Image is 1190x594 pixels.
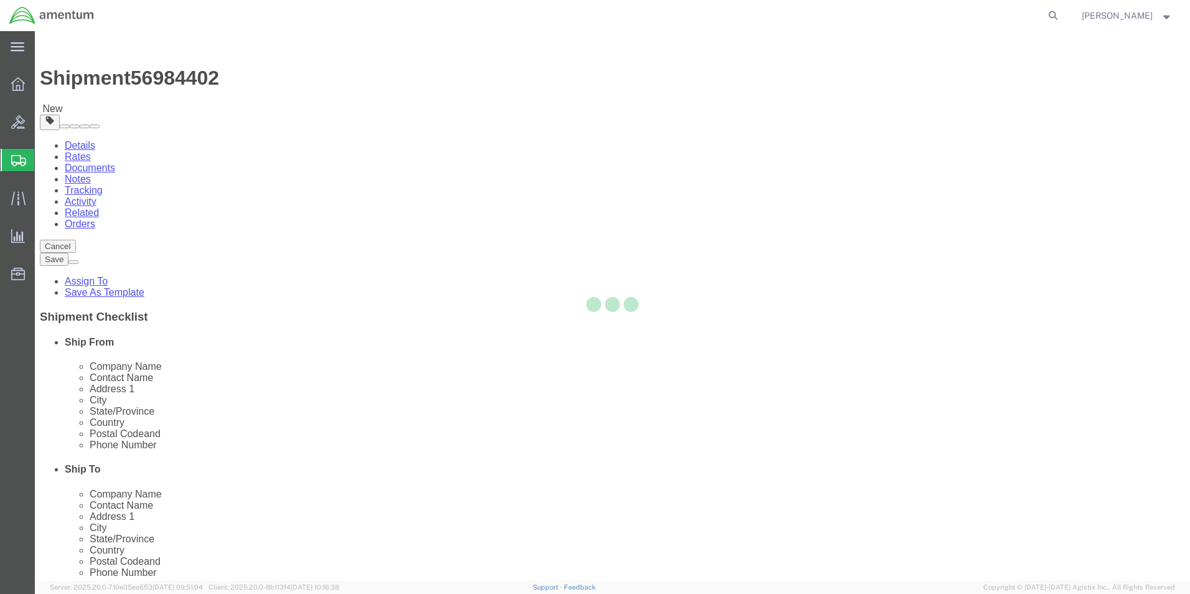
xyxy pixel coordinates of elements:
[1081,8,1173,23] button: [PERSON_NAME]
[208,583,339,591] span: Client: 2025.20.0-8b113f4
[1082,9,1153,22] span: ALISON GODOY
[983,582,1175,593] span: Copyright © [DATE]-[DATE] Agistix Inc., All Rights Reserved
[9,6,95,25] img: logo
[533,583,564,591] a: Support
[152,583,203,591] span: [DATE] 09:51:04
[50,583,203,591] span: Server: 2025.20.0-710e05ee653
[291,583,339,591] span: [DATE] 10:16:38
[564,583,596,591] a: Feedback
